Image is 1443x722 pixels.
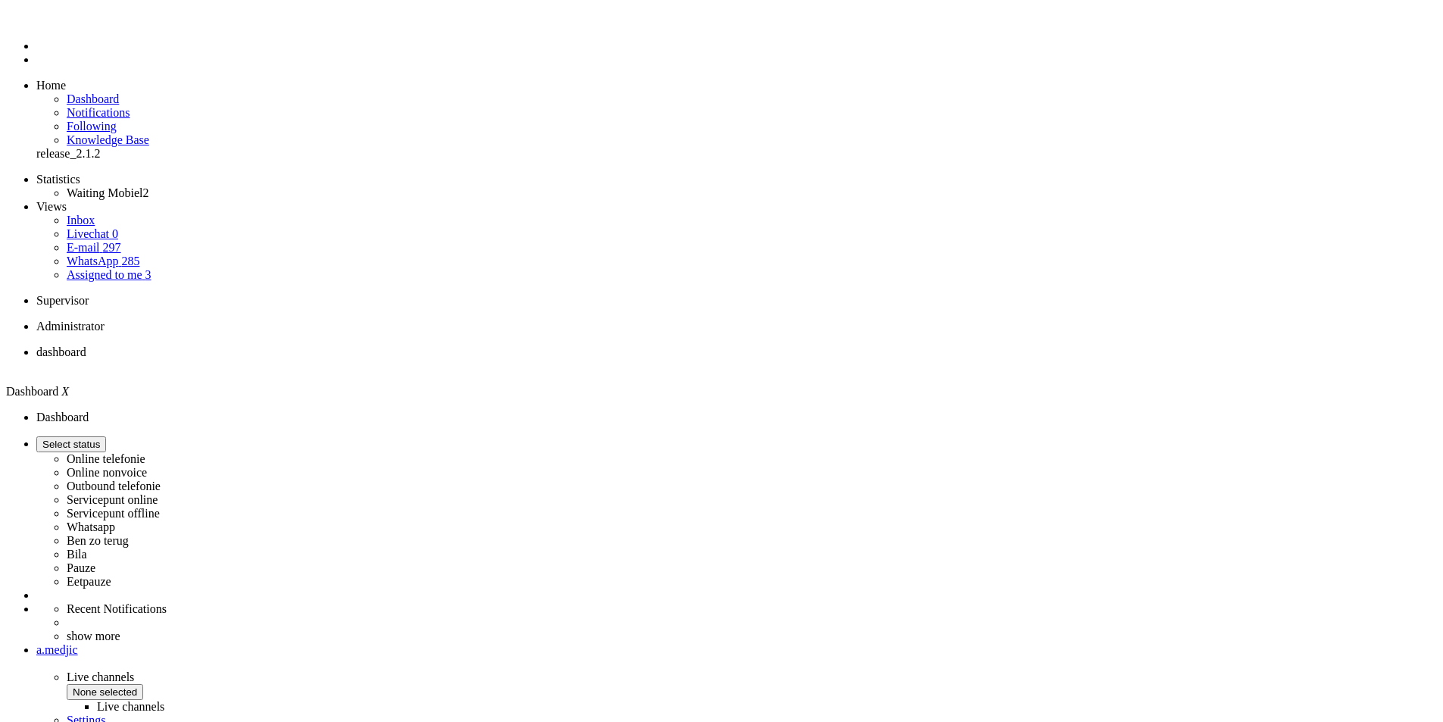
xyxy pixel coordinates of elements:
[36,200,1437,214] li: Views
[67,241,121,254] a: E-mail 297
[36,436,106,452] button: Select status
[36,173,1437,186] li: Statistics
[36,345,86,358] span: dashboard
[67,255,139,267] a: WhatsApp 285
[67,106,130,119] span: Notifications
[67,268,151,281] a: Assigned to me 3
[67,92,119,105] span: Dashboard
[67,575,111,588] label: Eetpauze
[67,493,158,506] label: Servicepunt online
[103,241,121,254] span: 297
[36,320,1437,333] li: Administrator
[6,385,58,398] span: Dashboard
[73,686,137,698] span: None selected
[67,241,100,254] span: E-mail
[67,670,1437,714] span: Live channels
[67,268,142,281] span: Assigned to me
[67,561,95,574] label: Pauze
[36,345,1437,373] li: Dashboard
[67,133,149,146] span: Knowledge Base
[67,548,87,561] label: Bila
[36,359,1437,373] div: Close tab
[67,452,145,465] label: Online telefonie
[67,214,95,227] a: Inbox
[145,268,151,281] span: 3
[67,120,117,133] a: Following
[6,12,1437,67] ul: Menu
[67,630,120,642] a: show more
[36,411,1437,424] li: Dashboard
[112,227,118,240] span: 0
[67,133,149,146] a: Knowledge base
[36,79,1437,92] li: Home menu item
[97,700,164,713] label: Live channels
[67,466,147,479] label: Online nonvoice
[67,534,129,547] label: Ben zo terug
[67,255,118,267] span: WhatsApp
[42,439,100,450] span: Select status
[36,53,1437,67] li: Tickets menu
[36,39,1437,53] li: Dashboard menu
[36,294,1437,308] li: Supervisor
[67,480,161,492] label: Outbound telefonie
[67,227,118,240] a: Livechat 0
[61,385,69,398] i: X
[67,227,109,240] span: Livechat
[67,602,1437,616] li: Recent Notifications
[6,79,1437,161] ul: dashboard menu items
[67,92,119,105] a: Dashboard menu item
[36,643,1437,657] a: a.medjic
[36,12,63,25] a: Omnidesk
[67,507,160,520] label: Servicepunt offline
[67,684,143,700] button: None selected
[142,186,148,199] span: 2
[36,436,1437,589] li: Select status Online telefonieOnline nonvoiceOutbound telefonieServicepunt onlineServicepunt offl...
[121,255,139,267] span: 285
[67,186,148,199] a: Waiting Mobiel
[36,147,100,160] span: release_2.1.2
[67,106,130,119] a: Notifications menu item
[67,520,115,533] label: Whatsapp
